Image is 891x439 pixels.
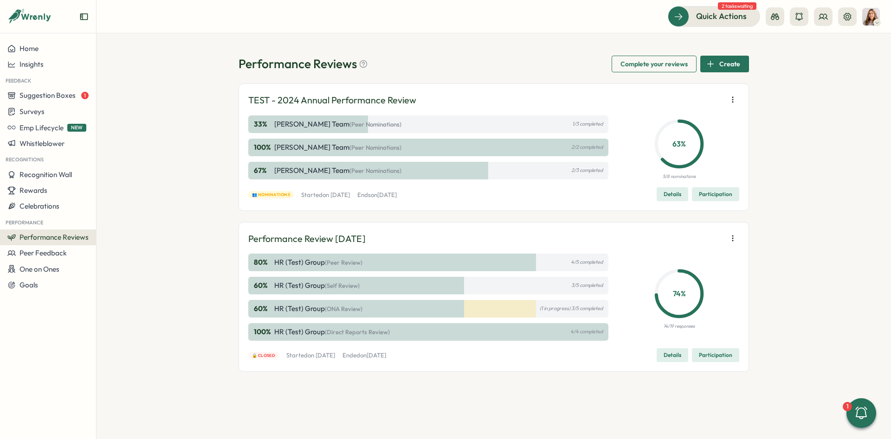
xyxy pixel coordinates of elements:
[19,91,76,100] span: Suggestion Boxes
[274,142,401,153] p: [PERSON_NAME] Team
[700,56,749,72] button: Create
[19,44,39,53] span: Home
[239,56,368,72] h1: Performance Reviews
[19,233,89,242] span: Performance Reviews
[696,10,747,22] span: Quick Actions
[248,232,366,246] p: Performance Review [DATE]
[19,139,65,148] span: Whistleblower
[664,323,695,330] p: 14/19 responses
[620,56,688,72] span: Complete your reviews
[254,280,272,291] p: 60 %
[19,60,44,69] span: Insights
[254,119,272,129] p: 33 %
[699,349,732,362] span: Participation
[19,280,38,289] span: Goals
[862,8,880,25] img: Becky Romero
[657,288,702,299] p: 74 %
[663,173,696,180] p: 5/8 nominations
[692,348,739,362] button: Participation
[274,119,401,129] p: [PERSON_NAME] Team
[571,259,603,265] p: 4/5 completed
[19,202,59,210] span: Celebrations
[719,56,740,72] span: Create
[664,188,681,201] span: Details
[274,280,360,291] p: HR (Test) Group
[692,187,739,201] button: Participation
[843,402,852,411] div: 1
[657,187,688,201] button: Details
[274,165,401,176] p: [PERSON_NAME] Team
[349,121,401,128] span: (Peer Nominations)
[19,170,72,179] span: Recognition Wall
[274,257,362,267] p: HR (Test) Group
[612,56,697,72] button: Complete your reviews
[572,121,603,127] p: 1/3 completed
[657,348,688,362] button: Details
[325,305,362,312] span: (ONA Review)
[325,328,390,336] span: (Direct Reports Review)
[349,167,401,174] span: (Peer Nominations)
[19,265,59,274] span: One on Ones
[254,257,272,267] p: 80 %
[286,351,335,360] p: Started on [DATE]
[325,282,360,289] span: (Self Review)
[19,248,67,257] span: Peer Feedback
[19,186,47,195] span: Rewards
[357,191,397,199] p: Ends on [DATE]
[252,352,276,359] span: 🔒 Closed
[325,259,362,266] span: (Peer Review)
[252,191,290,198] span: 👥 Nominations
[19,123,64,132] span: Emp Lifecycle
[79,12,89,21] button: Expand sidebar
[540,305,603,312] p: (1 in progress) 3/5 completed
[664,349,681,362] span: Details
[718,2,756,10] span: 2 tasks waiting
[571,282,603,288] p: 3/5 completed
[254,165,272,176] p: 67 %
[254,304,272,314] p: 60 %
[570,329,603,335] p: 4/4 completed
[254,327,272,337] p: 100 %
[699,188,732,201] span: Participation
[657,138,702,150] p: 63 %
[254,142,272,153] p: 100 %
[248,93,416,108] p: TEST - 2024 Annual Performance Review
[342,351,386,360] p: Ended on [DATE]
[571,167,603,173] p: 2/3 completed
[571,144,603,150] p: 2/2 completed
[67,124,86,132] span: NEW
[846,398,876,428] button: 1
[668,6,760,26] button: Quick Actions
[81,92,89,99] span: 1
[274,304,362,314] p: HR (Test) Group
[301,191,350,199] p: Started on [DATE]
[19,107,45,116] span: Surveys
[274,327,390,337] p: HR (Test) Group
[349,144,401,151] span: (Peer Nominations)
